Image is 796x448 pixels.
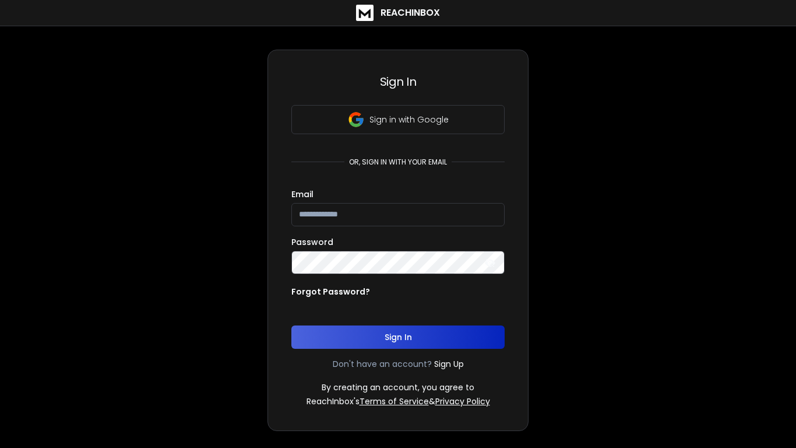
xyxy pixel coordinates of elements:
a: Terms of Service [360,395,429,407]
p: ReachInbox's & [307,395,490,407]
p: or, sign in with your email [344,157,452,167]
p: Forgot Password? [291,286,370,297]
a: Privacy Policy [435,395,490,407]
p: By creating an account, you agree to [322,381,474,393]
h3: Sign In [291,73,505,90]
label: Email [291,190,314,198]
label: Password [291,238,333,246]
p: Don't have an account? [333,358,432,370]
a: Sign Up [434,358,464,370]
button: Sign in with Google [291,105,505,134]
p: Sign in with Google [369,114,449,125]
a: ReachInbox [356,5,440,21]
h1: ReachInbox [381,6,440,20]
img: logo [356,5,374,21]
button: Sign In [291,325,505,349]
